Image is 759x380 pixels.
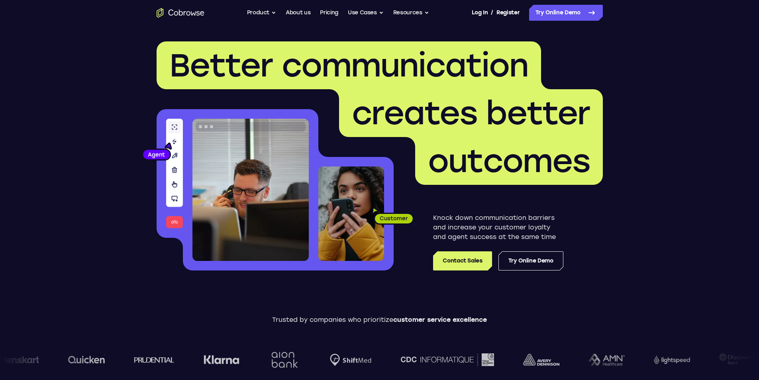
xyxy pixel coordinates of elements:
img: Aion Bank [268,344,300,376]
a: Register [496,5,520,21]
img: prudential [134,356,174,363]
img: A customer support agent talking on the phone [192,119,309,261]
img: avery-dennison [523,354,559,366]
img: Klarna [203,355,239,364]
a: Try Online Demo [498,251,563,270]
a: Pricing [320,5,338,21]
img: A customer holding their phone [318,166,384,261]
img: CDC Informatique [400,353,494,366]
a: About us [286,5,310,21]
p: Knock down communication barriers and increase your customer loyalty and agent success at the sam... [433,213,563,242]
button: Use Cases [348,5,384,21]
span: customer service excellence [393,316,487,323]
span: creates better [352,94,590,132]
a: Try Online Demo [529,5,603,21]
button: Resources [393,5,429,21]
img: Shiftmed [329,354,371,366]
button: Product [247,5,277,21]
span: outcomes [428,142,590,180]
a: Go to the home page [157,8,204,18]
img: AMN Healthcare [588,354,624,366]
a: Log In [472,5,488,21]
span: Better communication [169,46,528,84]
span: / [491,8,493,18]
a: Contact Sales [433,251,492,270]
